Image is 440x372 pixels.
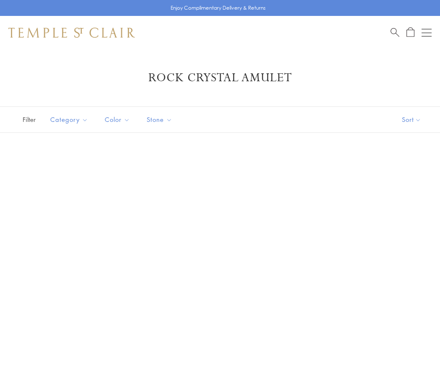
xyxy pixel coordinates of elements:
[44,110,94,129] button: Category
[406,27,414,38] a: Open Shopping Bag
[142,114,179,125] span: Stone
[391,27,399,38] a: Search
[422,28,432,38] button: Open navigation
[101,114,136,125] span: Color
[98,110,136,129] button: Color
[140,110,179,129] button: Stone
[21,70,419,85] h1: Rock Crystal Amulet
[383,107,440,132] button: Show sort by
[8,28,135,38] img: Temple St. Clair
[46,114,94,125] span: Category
[171,4,266,12] p: Enjoy Complimentary Delivery & Returns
